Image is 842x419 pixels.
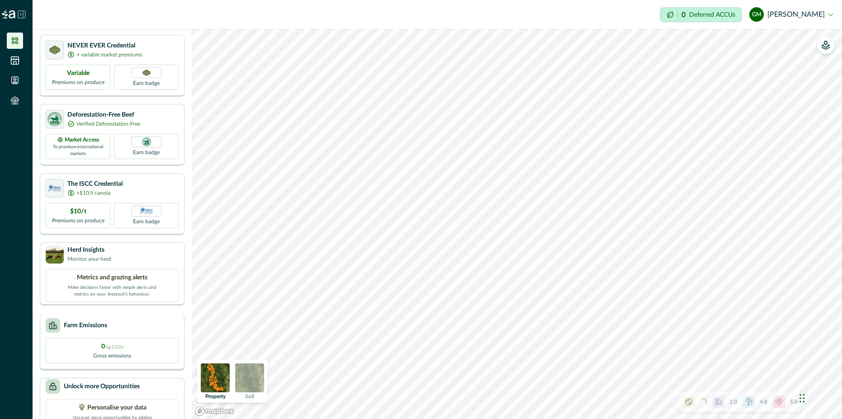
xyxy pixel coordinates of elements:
[67,110,140,120] p: Deforestation-Free Beef
[729,398,737,406] p: 2.0
[133,78,160,87] p: Earn badge
[133,217,160,226] p: Earn badge
[67,245,111,255] p: Herd Insights
[133,147,160,156] p: Earn badge
[67,69,90,78] p: Variable
[790,398,798,406] p: 5.0
[67,179,123,189] p: The ISCC Credential
[76,120,140,128] p: Verified Deforestation-Free
[48,182,61,195] img: certification logo
[67,282,157,298] p: Make decisions faster with simple alerts and metrics on your livestock’s behaviour.
[76,51,142,59] p: + variable market premiums
[205,394,226,399] p: Property
[681,11,686,19] p: 0
[799,385,805,412] div: Drag
[245,394,254,399] p: Soil
[49,46,61,55] img: certification logo
[201,363,230,392] img: property preview
[101,342,123,352] p: 0
[52,78,104,86] p: Premiums on produce
[235,363,264,392] img: soil preview
[749,4,833,25] button: Gayathri Menakath[PERSON_NAME]
[93,352,131,360] p: Gross emissions
[65,136,99,144] p: Market Access
[64,321,107,330] p: Farm Emissions
[689,11,735,18] p: Deferred ACCUs
[52,217,104,225] p: Premiums on produce
[77,273,147,282] p: Metrics and grazing alerts
[70,207,86,217] p: $10/t
[194,406,234,416] a: Mapbox logo
[797,376,842,419] iframe: Chat Widget
[52,144,104,157] p: To premium international markets
[142,70,151,76] img: Greenham NEVER EVER certification badge
[67,255,111,263] p: Monitor your herd
[760,398,767,406] p: 4.8
[106,345,123,349] span: kg CO2e
[87,403,147,413] p: Personalise your data
[2,10,15,19] img: Logo
[141,137,152,147] img: DFB badge
[140,204,153,218] img: ISCC badge
[76,189,110,197] p: +$10/t canola
[46,111,63,128] img: certification logo
[64,382,140,391] p: Unlock more Opportunities
[67,41,142,51] p: NEVER EVER Credential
